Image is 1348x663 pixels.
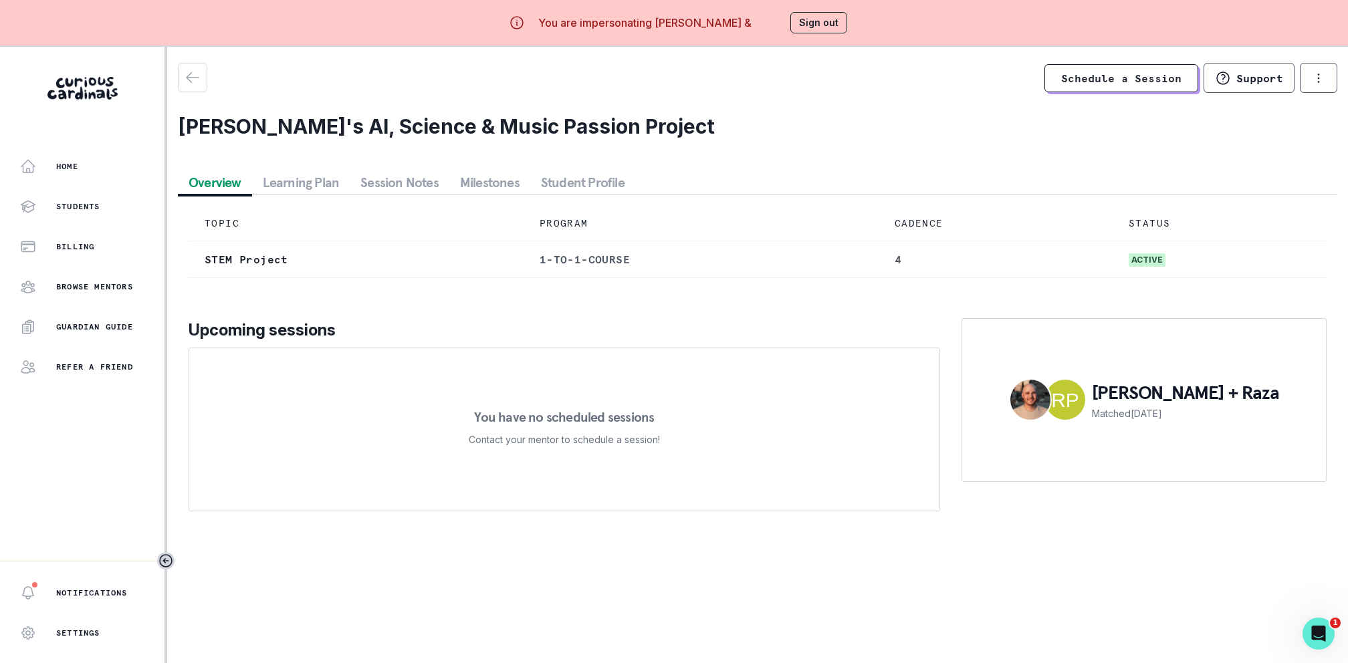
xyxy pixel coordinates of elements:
p: Home [56,161,78,172]
span: 1 [1330,618,1341,628]
td: STEM Project [189,241,524,278]
td: PROGRAM [524,206,879,241]
button: Session Notes [350,170,449,194]
p: Billing [56,241,94,252]
td: 4 [879,241,1113,278]
span: active [1129,253,1165,267]
p: You are impersonating [PERSON_NAME] & [538,15,752,31]
td: 1-to-1-course [524,241,879,278]
p: Browse Mentors [56,281,133,292]
p: Notifications [56,587,128,598]
button: Learning Plan [252,170,350,194]
p: Support [1236,72,1283,85]
iframe: Intercom live chat [1303,618,1335,650]
td: STATUS [1113,206,1327,241]
p: [PERSON_NAME] + Raza [1092,380,1279,406]
td: CADENCE [879,206,1113,241]
p: Students [56,201,100,212]
p: Contact your mentor to schedule a session! [469,432,660,448]
button: Sign out [790,12,847,33]
button: Toggle sidebar [157,552,175,569]
button: Overview [178,170,252,194]
a: Schedule a Session [1044,64,1198,92]
td: TOPIC [189,206,524,241]
p: Matched [DATE] [1092,406,1279,420]
button: Student Profile [530,170,635,194]
p: You have no scheduled sessions [474,410,654,424]
p: Guardian Guide [56,321,133,332]
p: Refer a friend [56,362,133,372]
button: Milestones [449,170,530,194]
p: Settings [56,628,100,638]
img: Leo Glikbarg [1010,380,1050,420]
button: options [1300,63,1337,93]
h2: [PERSON_NAME]'s AI, Science & Music Passion Project [178,114,1337,138]
img: Curious Cardinals Logo [47,77,118,100]
p: Upcoming sessions [189,318,940,342]
img: Raza Patel [1045,380,1085,420]
button: Support [1204,63,1295,93]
